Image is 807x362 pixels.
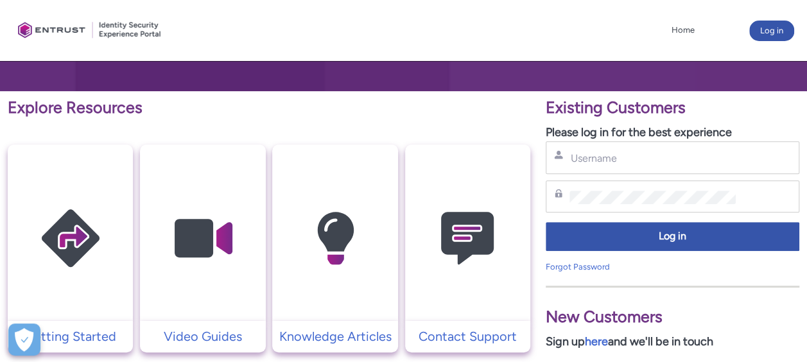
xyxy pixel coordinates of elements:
img: Video Guides [142,169,264,307]
p: Existing Customers [546,96,799,120]
img: Getting Started [10,169,132,307]
a: Video Guides [140,327,265,346]
button: Open Preferences [8,323,40,356]
button: Log in [546,222,799,251]
p: Contact Support [412,327,524,346]
p: Video Guides [146,327,259,346]
a: here [585,334,608,349]
p: Getting Started [14,327,126,346]
p: Sign up and we'll be in touch [546,333,799,350]
a: Forgot Password [546,262,610,271]
input: Username [569,151,735,165]
img: Knowledge Articles [274,169,396,307]
span: Log in [554,229,791,244]
a: Getting Started [8,327,133,346]
p: Explore Resources [8,96,530,120]
a: Contact Support [405,327,530,346]
a: Knowledge Articles [272,327,397,346]
button: Log in [749,21,794,41]
p: New Customers [546,305,799,329]
a: Home [668,21,698,40]
img: Contact Support [406,169,528,307]
div: Cookie Preferences [8,323,40,356]
p: Knowledge Articles [279,327,391,346]
p: Please log in for the best experience [546,124,799,141]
